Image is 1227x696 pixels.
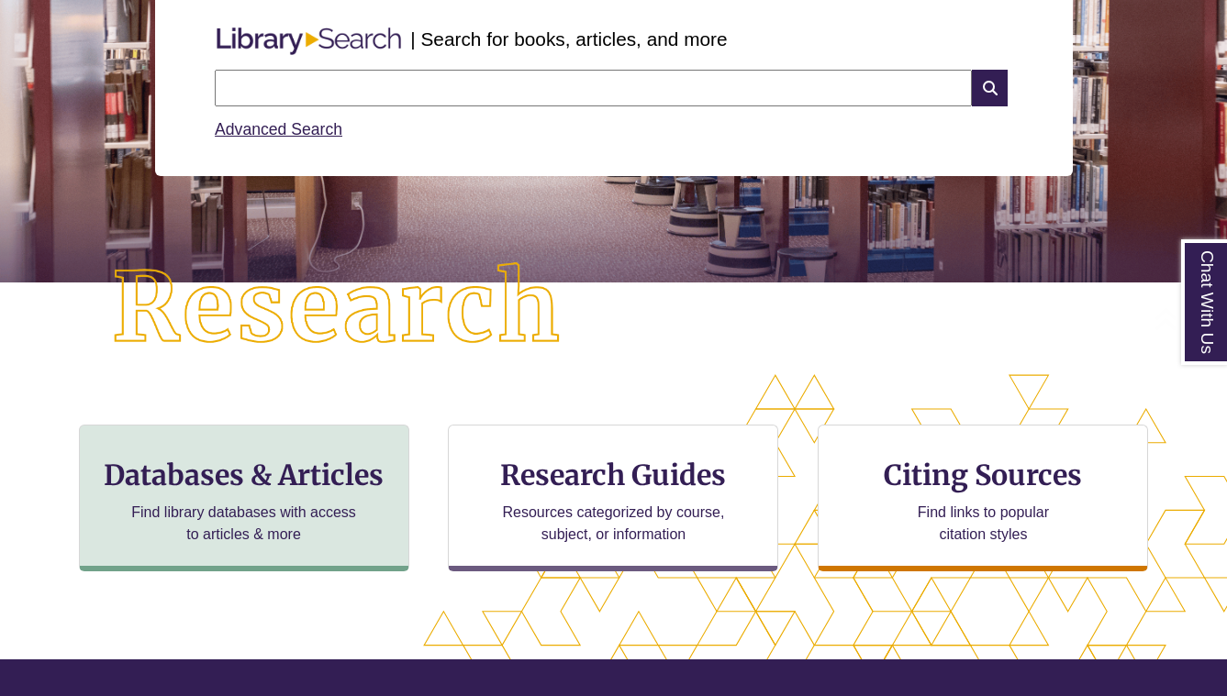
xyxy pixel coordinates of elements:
h3: Databases & Articles [95,458,394,492]
img: Libary Search [207,20,410,62]
img: Research [61,213,614,404]
a: Back to Top [1154,306,1222,331]
a: Citing Sources Find links to popular citation styles [818,425,1148,571]
p: | Search for books, articles, and more [410,25,727,53]
p: Resources categorized by course, subject, or information [494,502,733,546]
h3: Citing Sources [872,458,1096,492]
p: Find links to popular citation styles [894,502,1073,546]
a: Research Guides Resources categorized by course, subject, or information [448,425,778,571]
a: Advanced Search [215,120,342,138]
p: Find library databases with access to articles & more [124,502,363,546]
a: Databases & Articles Find library databases with access to articles & more [79,425,409,571]
h3: Research Guides [463,458,763,492]
i: Search [972,70,1007,106]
